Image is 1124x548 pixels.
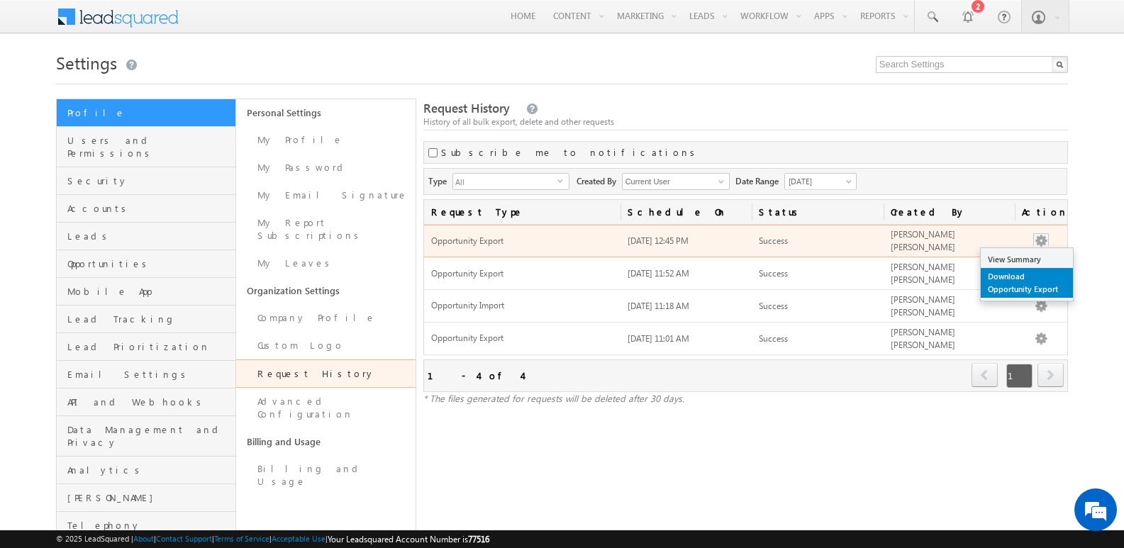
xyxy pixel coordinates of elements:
a: Request Type [424,200,621,224]
a: Lead Prioritization [57,333,235,361]
span: Success [759,235,788,246]
span: Actions [1015,200,1067,224]
a: Organization Settings [236,277,416,304]
label: Subscribe me to notifications [441,146,700,159]
span: Data Management and Privacy [67,423,232,449]
span: Success [759,301,788,311]
div: All [452,173,569,190]
span: Profile [67,106,232,119]
input: Search Settings [876,56,1068,73]
a: Billing and Usage [236,455,416,496]
a: Custom Logo [236,332,416,359]
span: next [1037,363,1064,387]
a: Analytics [57,457,235,484]
a: Schedule On [621,200,752,224]
div: History of all bulk export, delete and other requests [423,116,1068,128]
span: Success [759,268,788,279]
span: Opportunity Export [431,332,614,345]
span: * The files generated for requests will be deleted after 30 days. [423,392,684,404]
a: Profile [57,99,235,127]
a: Advanced Configuration [236,388,416,428]
a: Contact Support [156,534,212,543]
span: select [557,177,569,184]
a: next [1037,364,1064,387]
a: Download Opportunity Export [981,268,1073,298]
span: Telephony [67,519,232,532]
span: Opportunity Export [431,268,614,280]
span: [DATE] 11:18 AM [628,301,689,311]
a: API and Webhooks [57,388,235,416]
a: Users and Permissions [57,127,235,167]
a: Terms of Service [214,534,269,543]
span: Accounts [67,202,232,215]
div: 1 - 4 of 4 [428,367,522,384]
span: Users and Permissions [67,134,232,160]
span: All [453,174,557,189]
span: [PERSON_NAME] [PERSON_NAME] [891,229,955,252]
a: prev [972,364,998,387]
a: My Email Signature [236,181,416,209]
span: Opportunities [67,257,232,270]
span: Settings [56,51,117,74]
a: Status [752,200,883,224]
span: Your Leadsquared Account Number is [328,534,489,544]
a: Security [57,167,235,195]
a: My Password [236,154,416,181]
a: Data Management and Privacy [57,416,235,457]
a: View Summary [981,251,1073,268]
a: Email Settings [57,361,235,388]
a: Leads [57,223,235,250]
a: Lead Tracking [57,306,235,333]
span: [DATE] 11:01 AM [628,333,689,344]
span: Opportunity Import [431,300,614,312]
span: API and Webhooks [67,396,232,408]
span: [DATE] 11:52 AM [628,268,689,279]
a: My Profile [236,126,416,154]
a: My Leaves [236,250,416,277]
span: Date Range [735,173,784,188]
span: Security [67,174,232,187]
span: prev [972,363,998,387]
a: Mobile App [57,278,235,306]
a: About [133,534,154,543]
span: [DATE] [785,175,852,188]
a: Show All Items [711,174,728,189]
span: Lead Tracking [67,313,232,325]
a: Accounts [57,195,235,223]
span: [PERSON_NAME] [PERSON_NAME] [891,294,955,318]
span: [PERSON_NAME] [PERSON_NAME] [891,327,955,350]
span: 77516 [468,534,489,544]
a: Telephony [57,512,235,539]
span: Analytics [67,464,232,476]
a: Created By [884,200,1015,224]
span: [PERSON_NAME] [67,491,232,504]
a: [DATE] [784,173,857,190]
a: My Report Subscriptions [236,209,416,250]
span: Created By [577,173,622,188]
span: Email Settings [67,368,232,381]
a: Request History [236,359,416,388]
span: Opportunity Export [431,235,614,247]
span: © 2025 LeadSquared | | | | | [56,532,489,546]
span: [PERSON_NAME] [PERSON_NAME] [891,262,955,285]
a: Personal Settings [236,99,416,126]
span: [DATE] 12:45 PM [628,235,689,246]
span: 1 [1006,364,1033,388]
a: Acceptable Use [272,534,325,543]
a: Company Profile [236,304,416,332]
span: Request History [423,100,510,116]
span: Success [759,333,788,344]
a: [PERSON_NAME] [57,484,235,512]
span: Leads [67,230,232,242]
a: Opportunities [57,250,235,278]
span: Type [428,173,452,188]
input: Type to Search [622,173,730,190]
span: Lead Prioritization [67,340,232,353]
span: Mobile App [67,285,232,298]
a: Billing and Usage [236,428,416,455]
